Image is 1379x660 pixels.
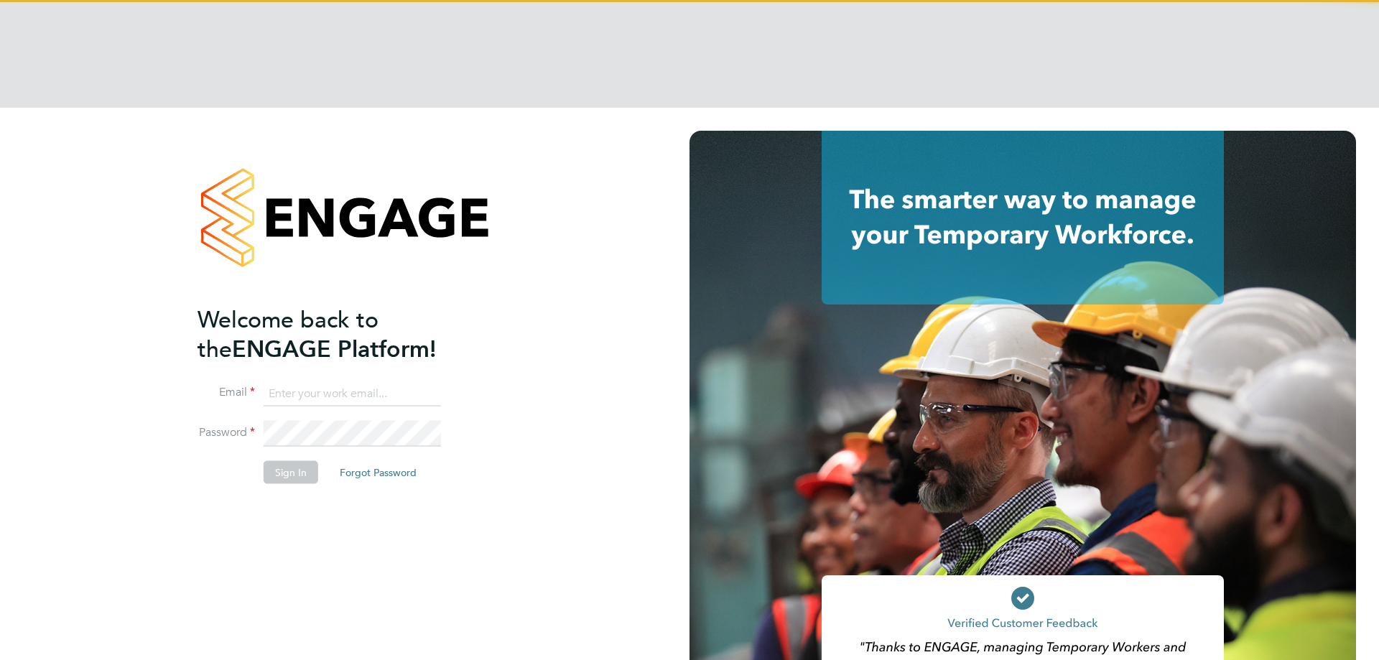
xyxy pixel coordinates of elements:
[198,305,478,363] h2: ENGAGE Platform!
[198,385,255,400] label: Email
[198,305,379,363] span: Welcome back to the
[198,425,255,440] label: Password
[264,381,441,406] input: Enter your work email...
[328,461,428,484] button: Forgot Password
[264,461,318,484] button: Sign In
